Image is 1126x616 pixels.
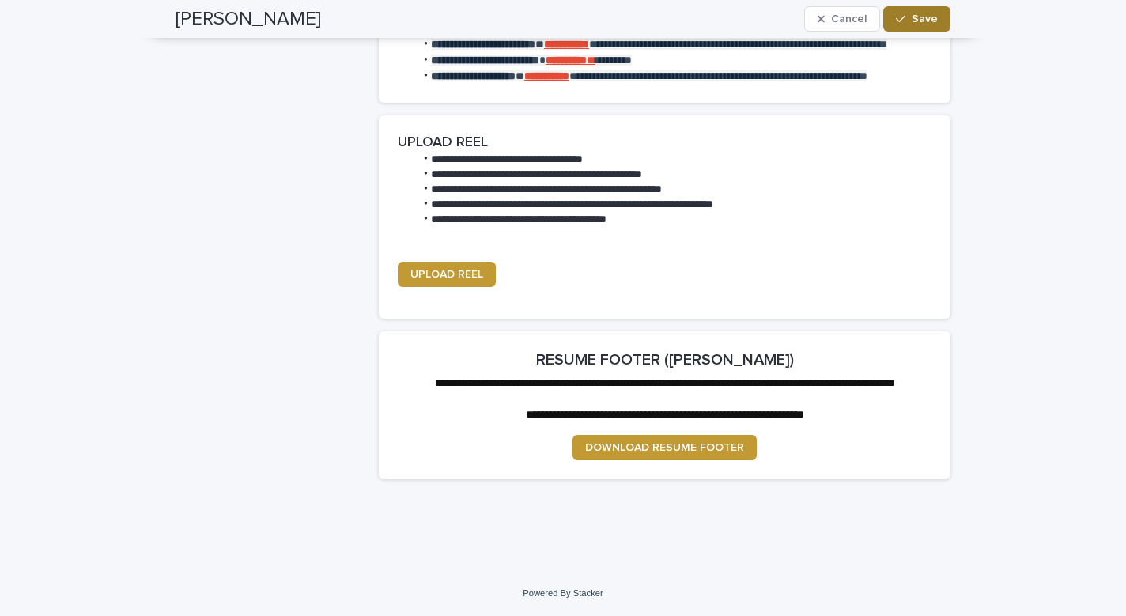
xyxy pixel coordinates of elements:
[176,8,321,31] h2: [PERSON_NAME]
[912,13,938,25] span: Save
[410,269,483,280] span: UPLOAD REEL
[883,6,950,32] button: Save
[523,588,603,598] a: Powered By Stacker
[398,134,488,152] h2: UPLOAD REEL
[585,442,744,453] span: DOWNLOAD RESUME FOOTER
[536,350,794,369] h2: RESUME FOOTER ([PERSON_NAME])
[804,6,880,32] button: Cancel
[398,262,496,287] a: UPLOAD REEL
[572,435,757,460] a: DOWNLOAD RESUME FOOTER
[831,13,867,25] span: Cancel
